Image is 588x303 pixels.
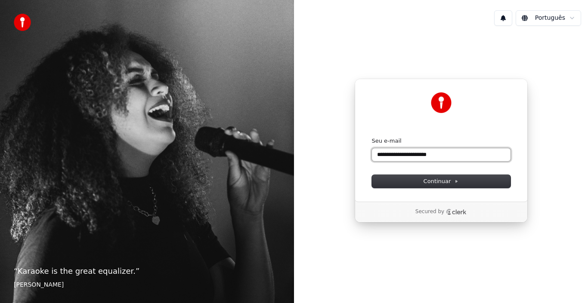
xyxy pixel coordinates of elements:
p: Secured by [415,208,444,215]
button: Continuar [372,175,511,188]
img: Youka [431,92,452,113]
img: youka [14,14,31,31]
span: Continuar [424,178,459,185]
footer: [PERSON_NAME] [14,281,280,289]
a: Clerk logo [446,209,467,215]
label: Seu e-mail [372,137,402,145]
p: “ Karaoke is the great equalizer. ” [14,265,280,277]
